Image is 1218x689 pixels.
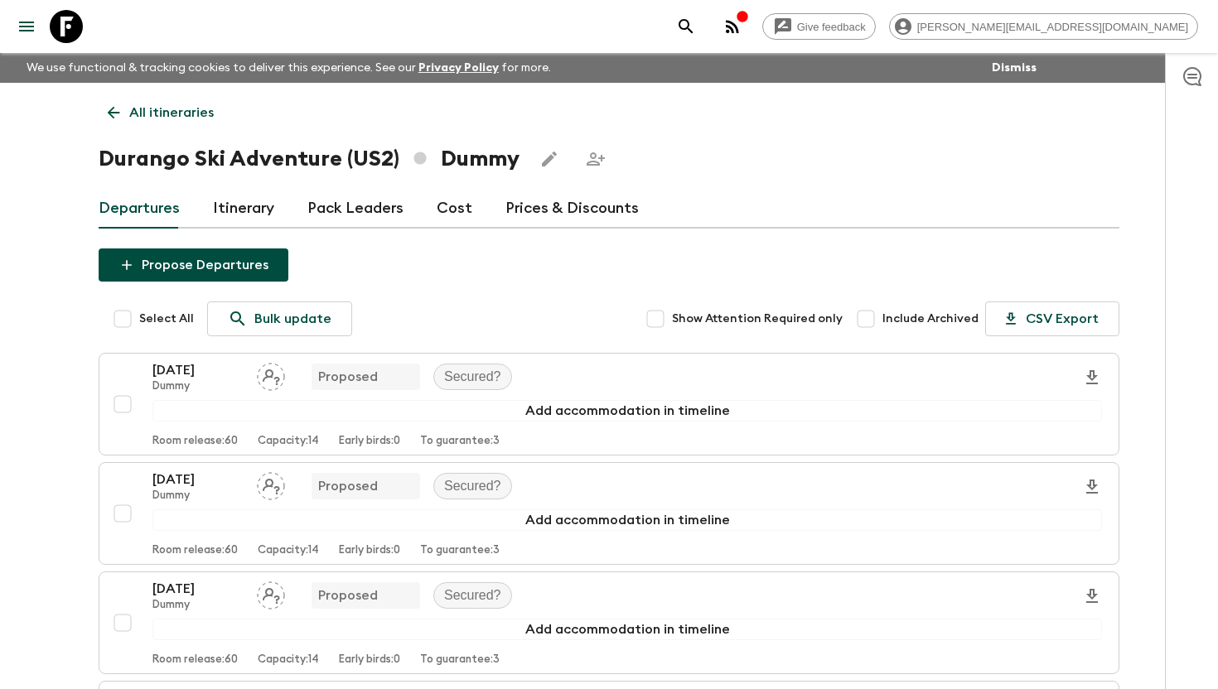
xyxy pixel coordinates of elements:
[254,309,331,329] p: Bulk update
[339,544,400,557] p: Early birds: 0
[444,476,501,496] p: Secured?
[533,142,566,176] button: Edit this itinerary
[258,544,319,557] p: Capacity: 14
[257,368,285,381] span: Assign pack leader
[152,544,238,557] p: Room release: 60
[420,435,500,448] p: To guarantee: 3
[152,489,244,503] p: Dummy
[99,462,1119,565] button: [DATE]DummyAssign pack leaderProposedSecured?Add accommodation in timelineRoom release:60Capacity...
[1082,368,1102,388] svg: Download Onboarding
[437,189,472,229] a: Cost
[152,599,244,612] p: Dummy
[988,56,1041,79] button: Dismiss
[99,571,1119,674] button: [DATE]DummyAssign pack leaderProposedSecured?Add accommodation in timelineRoom release:60Capacity...
[99,353,1119,455] button: [DATE]DummyAssign pack leaderProposedSecured?Add accommodation in timelineRoom release:60Capacity...
[207,301,352,336] a: Bulk update
[788,21,875,33] span: Give feedback
[672,311,843,327] span: Show Attention Required only
[418,62,499,74] a: Privacy Policy
[985,301,1119,336] button: CSV Export
[258,653,319,667] p: Capacity: 14
[99,248,288,282] button: Propose Departures
[420,544,500,557] p: To guarantee: 3
[505,189,639,229] a: Prices & Discounts
[152,653,238,667] p: Room release: 60
[1082,477,1102,497] svg: Download Onboarding
[20,53,558,83] p: We use functional & tracking cookies to deliver this experience. See our for more.
[152,400,1102,422] div: Add accommodation in timeline
[152,579,244,599] p: [DATE]
[307,189,404,229] a: Pack Leaders
[420,653,500,667] p: To guarantee: 3
[339,435,400,448] p: Early birds: 0
[433,582,512,609] div: Secured?
[129,103,214,123] p: All itineraries
[152,380,244,393] p: Dummy
[257,586,285,600] span: Assign pack leader
[908,21,1197,33] span: [PERSON_NAME][EMAIL_ADDRESS][DOMAIN_NAME]
[433,364,512,390] div: Secured?
[882,311,979,327] span: Include Archived
[444,585,501,605] p: Secured?
[139,311,194,327] span: Select All
[152,360,244,380] p: [DATE]
[258,435,319,448] p: Capacity: 14
[318,367,378,387] p: Proposed
[99,142,520,176] h1: Durango Ski Adventure (US2) Dummy
[152,470,244,489] p: [DATE]
[99,189,180,229] a: Departures
[257,477,285,490] span: Assign pack leader
[99,96,223,129] a: All itineraries
[152,509,1102,531] div: Add accommodation in timeline
[152,619,1102,640] div: Add accommodation in timeline
[318,476,378,496] p: Proposed
[10,10,43,43] button: menu
[213,189,274,229] a: Itinerary
[762,13,876,40] a: Give feedback
[669,10,703,43] button: search adventures
[1082,586,1102,606] svg: Download Onboarding
[433,473,512,499] div: Secured?
[889,13,1198,40] div: [PERSON_NAME][EMAIL_ADDRESS][DOMAIN_NAME]
[152,435,238,448] p: Room release: 60
[444,367,501,387] p: Secured?
[339,653,400,667] p: Early birds: 0
[318,585,378,605] p: Proposed
[579,142,612,176] span: Share this itinerary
